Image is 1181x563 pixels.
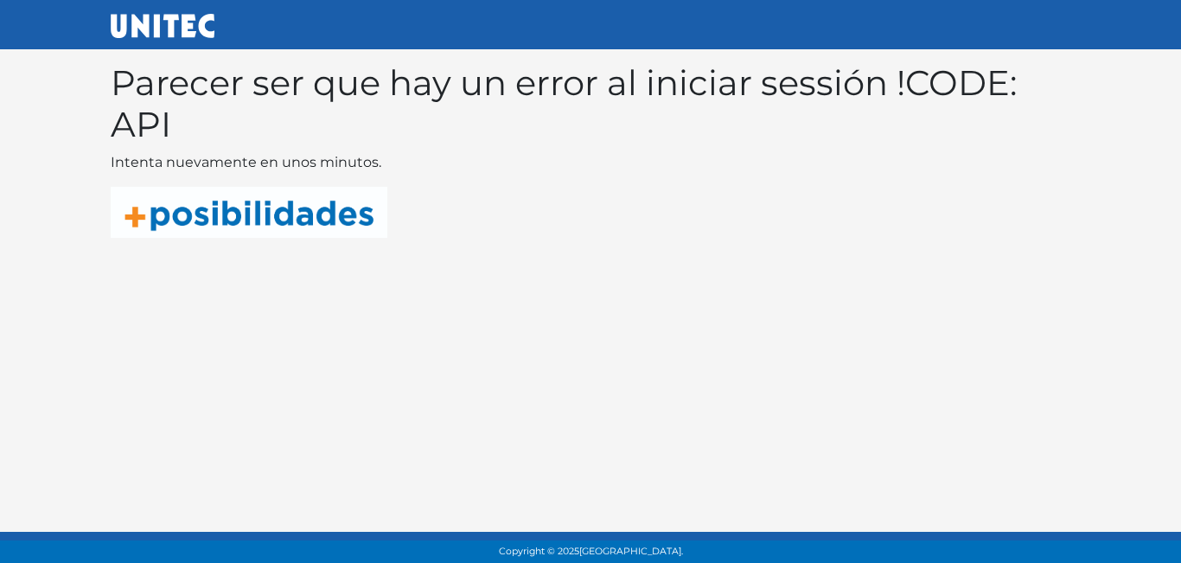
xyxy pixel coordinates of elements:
p: Intenta nuevamente en unos minutos. [111,152,1070,173]
span: [GEOGRAPHIC_DATA]. [579,546,683,557]
h1: Parecer ser que hay un error al iniciar sessión ! [111,62,1070,145]
img: UNITEC [111,14,214,38]
img: mas posibilidades [111,187,387,238]
span: CODE: API [111,61,1017,145]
